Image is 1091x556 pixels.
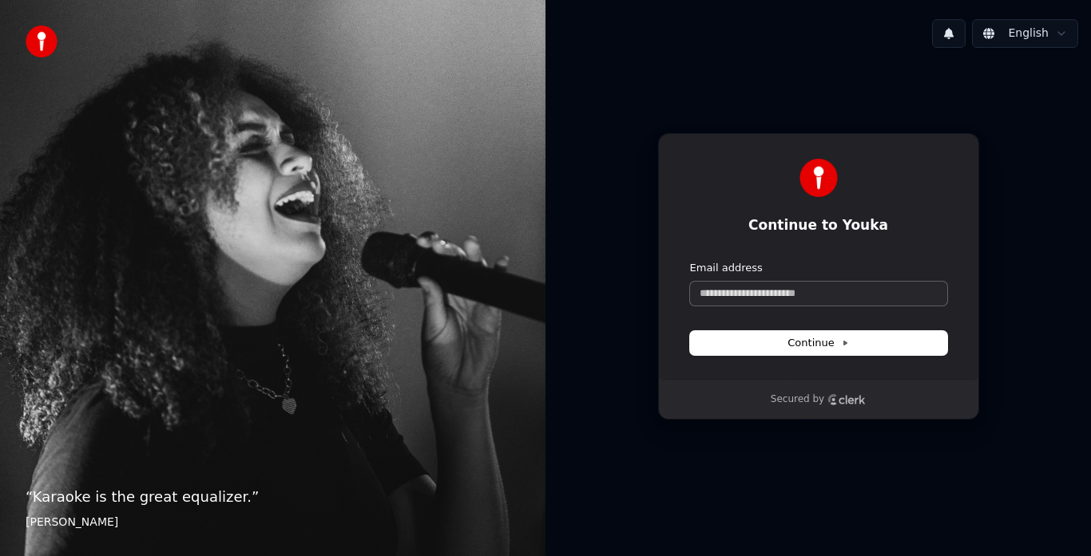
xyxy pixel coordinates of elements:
[26,515,520,530] footer: [PERSON_NAME]
[690,261,763,275] label: Email address
[690,331,947,355] button: Continue
[26,486,520,508] p: “ Karaoke is the great equalizer. ”
[799,159,838,197] img: Youka
[26,26,58,57] img: youka
[827,394,866,405] a: Clerk logo
[690,216,947,235] h1: Continue to Youka
[771,393,824,406] p: Secured by
[788,336,848,350] span: Continue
